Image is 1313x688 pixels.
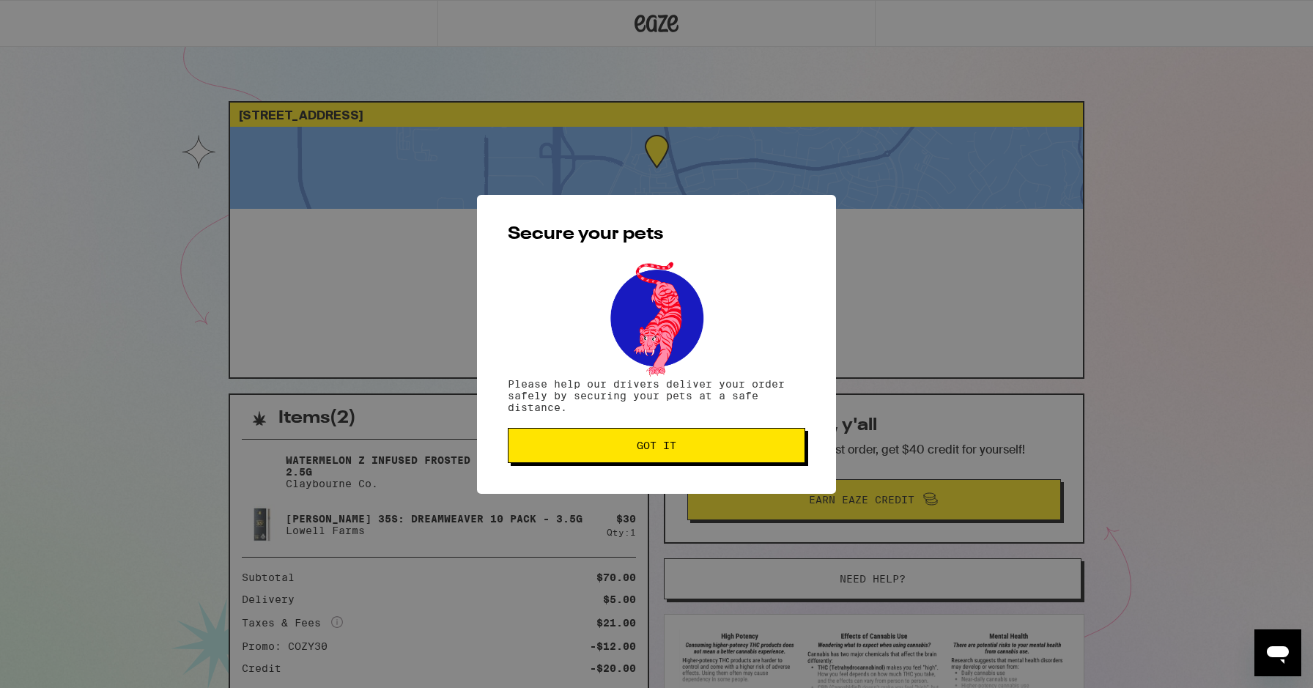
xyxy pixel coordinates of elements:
[508,378,805,413] p: Please help our drivers deliver your order safely by securing your pets at a safe distance.
[508,226,805,243] h2: Secure your pets
[1254,629,1301,676] iframe: Button to launch messaging window
[596,258,717,378] img: pets
[637,440,676,451] span: Got it
[508,428,805,463] button: Got it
